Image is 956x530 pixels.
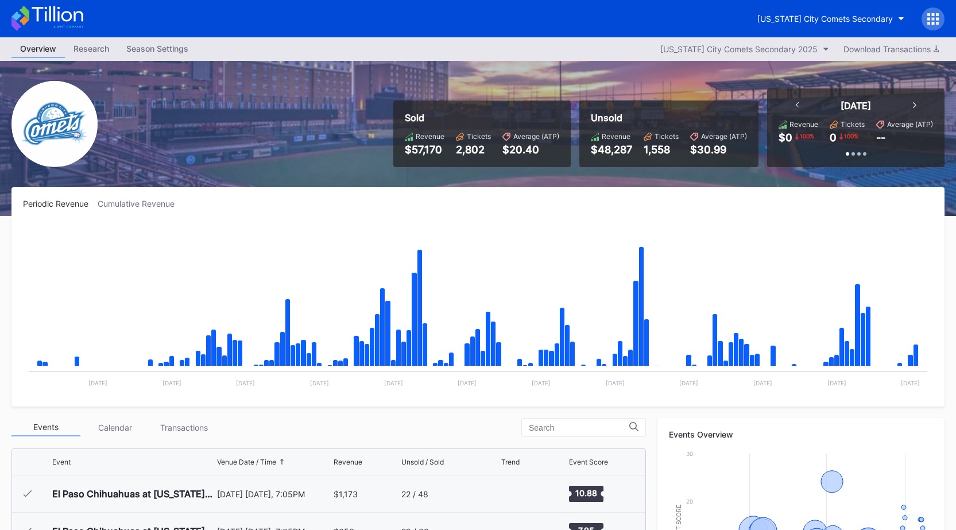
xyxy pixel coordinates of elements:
div: $1,173 [334,489,358,499]
text: [DATE] [384,380,403,386]
div: Unsold / Sold [401,458,444,466]
div: 100 % [843,131,860,141]
text: [DATE] [827,380,846,386]
div: [DATE] [841,100,871,111]
text: [DATE] [753,380,772,386]
text: 30 [686,450,693,457]
div: Tickets [467,132,491,141]
text: [DATE] [162,380,181,386]
a: Overview [11,40,65,58]
button: [US_STATE] City Comets Secondary [749,8,913,29]
div: Events [11,419,80,436]
div: Average (ATP) [701,132,747,141]
svg: Chart title [501,479,536,508]
div: 2,802 [456,144,491,156]
button: Download Transactions [838,41,945,57]
div: $48,287 [591,144,632,156]
div: Event Score [569,458,608,466]
a: Research [65,40,118,58]
div: 100 % [799,131,815,141]
text: [DATE] [236,380,255,386]
div: Sold [405,112,559,123]
div: Season Settings [118,40,197,57]
text: 10.88 [575,488,597,498]
text: [DATE] [458,380,477,386]
text: [DATE] [606,380,625,386]
div: $20.40 [502,144,559,156]
div: Tickets [841,120,865,129]
div: Revenue [416,132,444,141]
svg: Chart title [23,223,933,395]
input: Search [529,423,629,432]
div: Venue Date / Time [217,458,276,466]
div: [DATE] [DATE], 7:05PM [217,489,331,499]
div: 22 / 48 [401,489,428,499]
div: Research [65,40,118,57]
text: 20 [686,498,693,505]
text: [DATE] [310,380,329,386]
div: Unsold [591,112,747,123]
div: Download Transactions [843,44,939,54]
text: [DATE] [532,380,551,386]
div: Events Overview [669,430,933,439]
div: -- [876,131,885,144]
div: [US_STATE] City Comets Secondary 2025 [660,44,818,54]
a: Season Settings [118,40,197,58]
div: El Paso Chihuahuas at [US_STATE][GEOGRAPHIC_DATA] Comets [52,488,214,500]
div: 1,558 [644,144,679,156]
div: Calendar [80,419,149,436]
div: Average (ATP) [887,120,933,129]
div: Periodic Revenue [23,199,98,208]
div: $57,170 [405,144,444,156]
div: Revenue [602,132,630,141]
div: $0 [779,131,792,144]
div: 0 [830,131,837,144]
img: Oklahoma_City_Dodgers.png [11,81,98,167]
div: Revenue [789,120,818,129]
div: Trend [501,458,520,466]
div: $30.99 [690,144,747,156]
div: Transactions [149,419,218,436]
div: Revenue [334,458,362,466]
text: [DATE] [901,380,920,386]
div: Average (ATP) [513,132,559,141]
text: [DATE] [679,380,698,386]
div: Cumulative Revenue [98,199,184,208]
text: [DATE] [88,380,107,386]
div: Tickets [655,132,679,141]
div: [US_STATE] City Comets Secondary [757,14,893,24]
button: [US_STATE] City Comets Secondary 2025 [655,41,835,57]
div: Event [52,458,71,466]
